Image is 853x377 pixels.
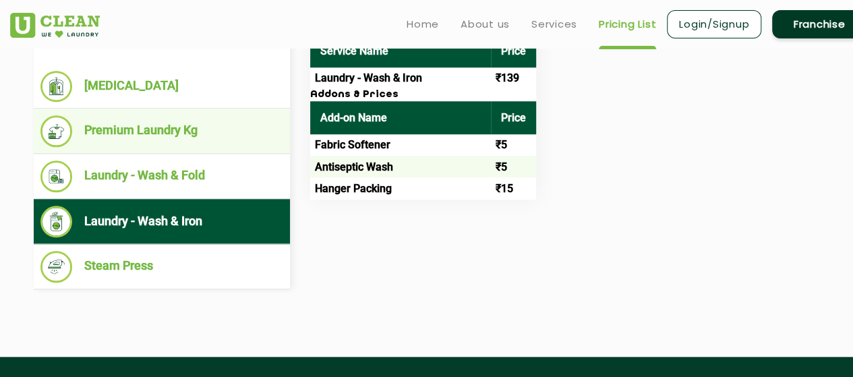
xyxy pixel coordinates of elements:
[40,251,283,283] li: Steam Press
[461,16,510,32] a: About us
[40,206,283,237] li: Laundry - Wash & Iron
[40,161,72,192] img: Laundry - Wash & Fold
[40,71,72,102] img: Dry Cleaning
[40,71,283,102] li: [MEDICAL_DATA]
[491,101,536,134] th: Price
[40,115,72,147] img: Premium Laundry Kg
[310,134,491,156] td: Fabric Softener
[310,101,491,134] th: Add-on Name
[310,67,491,89] td: Laundry - Wash & Iron
[310,34,491,67] th: Service Name
[407,16,439,32] a: Home
[491,177,536,199] td: ₹15
[599,16,656,32] a: Pricing List
[40,161,283,192] li: Laundry - Wash & Fold
[491,134,536,156] td: ₹5
[40,206,72,237] img: Laundry - Wash & Iron
[40,115,283,147] li: Premium Laundry Kg
[310,156,491,177] td: Antiseptic Wash
[491,34,536,67] th: Price
[40,251,72,283] img: Steam Press
[531,16,577,32] a: Services
[310,89,536,101] h3: Addons & Prices
[491,156,536,177] td: ₹5
[491,67,536,89] td: ₹139
[667,10,761,38] a: Login/Signup
[310,177,491,199] td: Hanger Packing
[10,13,100,38] img: UClean Laundry and Dry Cleaning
